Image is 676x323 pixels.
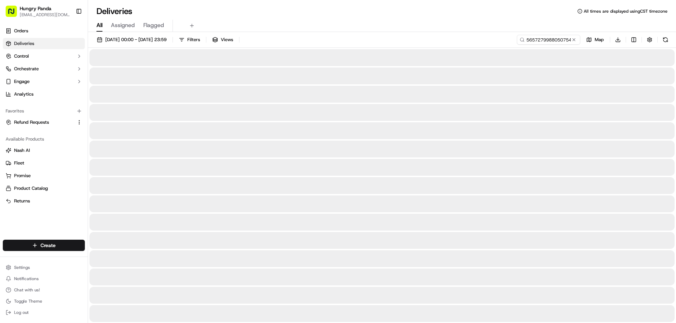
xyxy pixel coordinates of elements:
a: Deliveries [3,38,85,49]
button: [DATE] 00:00 - [DATE] 23:59 [94,35,170,45]
div: Favorites [3,105,85,117]
span: Orchestrate [14,66,39,72]
span: Map [595,37,604,43]
button: Hungry Panda [20,5,51,12]
h1: Deliveries [96,6,132,17]
button: Notifications [3,274,85,284]
span: Fleet [14,160,24,166]
span: Log out [14,310,29,315]
a: Refund Requests [6,119,74,125]
span: Settings [14,265,30,270]
span: Product Catalog [14,185,48,192]
button: Promise [3,170,85,181]
input: Type to search [517,35,580,45]
button: Refresh [661,35,670,45]
span: Filters [187,37,200,43]
span: Control [14,53,29,59]
span: Notifications [14,276,39,282]
button: Nash AI [3,145,85,156]
a: Returns [6,198,82,204]
button: Chat with us! [3,285,85,295]
span: Views [221,37,233,43]
span: Flagged [143,21,164,30]
span: Promise [14,173,31,179]
div: Available Products [3,134,85,145]
button: Settings [3,263,85,272]
button: [EMAIL_ADDRESS][DOMAIN_NAME] [20,12,70,18]
span: Toggle Theme [14,298,42,304]
button: Orchestrate [3,63,85,75]
span: Returns [14,198,30,204]
a: Nash AI [6,147,82,154]
button: Hungry Panda[EMAIL_ADDRESS][DOMAIN_NAME] [3,3,73,20]
button: Filters [176,35,203,45]
button: Engage [3,76,85,87]
a: Product Catalog [6,185,82,192]
span: Engage [14,78,30,85]
button: Views [209,35,236,45]
button: Refund Requests [3,117,85,128]
span: Refund Requests [14,119,49,125]
button: Control [3,51,85,62]
a: Analytics [3,89,85,100]
button: Product Catalog [3,183,85,194]
span: All times are displayed using CST timezone [584,8,668,14]
button: Create [3,240,85,251]
span: Create [40,242,56,249]
span: Assigned [111,21,135,30]
a: Promise [6,173,82,179]
button: Map [583,35,607,45]
span: [DATE] 00:00 - [DATE] 23:59 [105,37,167,43]
button: Toggle Theme [3,296,85,306]
a: Orders [3,25,85,37]
button: Returns [3,195,85,207]
span: Nash AI [14,147,30,154]
span: Orders [14,28,28,34]
span: All [96,21,102,30]
button: Fleet [3,157,85,169]
button: Log out [3,308,85,317]
span: Analytics [14,91,33,97]
a: Fleet [6,160,82,166]
span: Deliveries [14,40,34,47]
span: Chat with us! [14,287,40,293]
